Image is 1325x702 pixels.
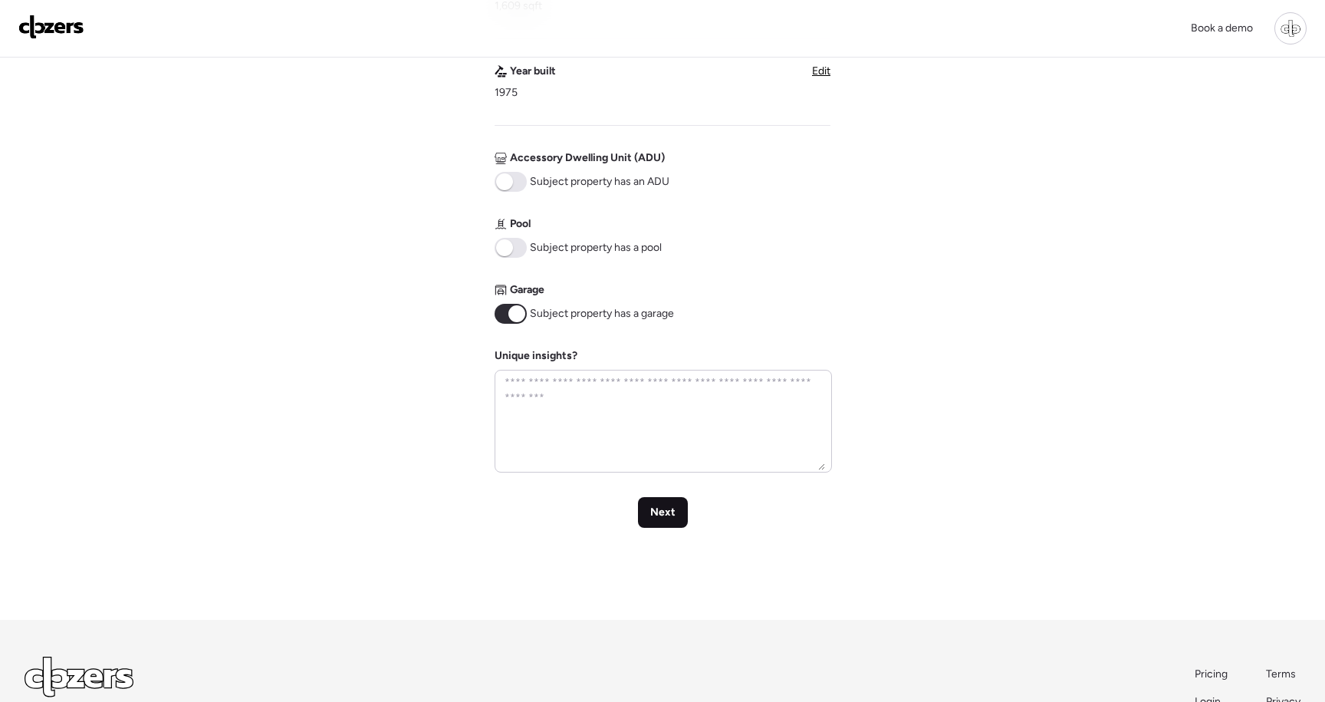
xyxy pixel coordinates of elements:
span: Next [650,505,676,520]
span: Book a demo [1191,21,1253,35]
span: Subject property has a pool [530,240,662,255]
span: Garage [510,282,544,298]
span: Year built [510,64,556,79]
a: Terms [1266,667,1300,682]
span: Pool [510,216,531,232]
span: Subject property has a garage [530,306,674,321]
span: Accessory Dwelling Unit (ADU) [510,150,665,166]
span: Terms [1266,667,1296,681]
label: Unique insights? [495,349,577,362]
span: 1975 [495,85,518,101]
span: Pricing [1195,667,1228,681]
a: Pricing [1195,667,1229,682]
span: Edit [812,64,830,77]
img: Logo Light [25,657,133,697]
span: Subject property has an ADU [530,174,669,190]
img: Logo [18,15,84,39]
